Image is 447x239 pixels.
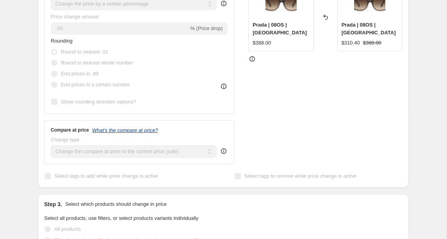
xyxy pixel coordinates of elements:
[51,22,189,35] input: -15
[65,200,167,208] p: Select which products should change in price
[54,226,81,232] span: All products
[51,14,99,20] span: Price change amount
[220,147,228,155] div: help
[51,137,80,143] span: Change type
[61,82,130,87] span: End prices in a certain number
[253,39,271,47] div: $388.00
[61,71,99,77] span: End prices in .99
[342,39,360,47] div: $310.40
[363,39,381,47] strike: $388.00
[61,60,133,66] span: Round to nearest whole number
[253,22,307,36] span: Prada | 08OS | [GEOGRAPHIC_DATA]
[342,22,396,36] span: Prada | 08OS | [GEOGRAPHIC_DATA]
[51,127,89,133] h3: Compare at price
[92,127,158,133] button: What's the compare at price?
[61,49,108,55] span: Round to nearest .01
[190,25,223,31] span: % (Price drop)
[54,173,158,179] span: Select tags to add while price change is active
[44,200,62,208] h2: Step 3.
[244,173,357,179] span: Select tags to remove while price change is active
[44,215,198,221] span: Select all products, use filters, or select products variants individually
[51,38,73,44] span: Rounding
[61,99,136,105] span: Show rounding direction options?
